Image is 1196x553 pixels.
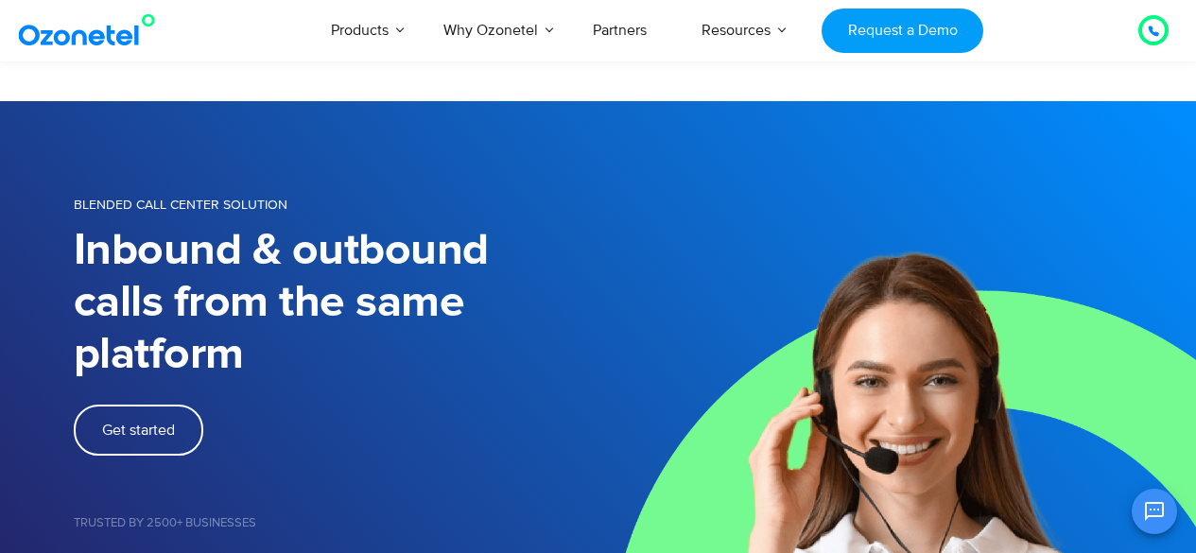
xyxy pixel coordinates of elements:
span: BLENDED CALL CENTER SOLUTION [74,197,287,213]
a: Request a Demo [822,9,983,53]
span: Get started [102,423,175,438]
h1: Inbound & outbound calls from the same platform [74,225,598,381]
button: Open chat [1132,489,1177,534]
h5: Trusted by 2500+ Businesses [74,517,598,529]
a: Get started [74,405,203,456]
